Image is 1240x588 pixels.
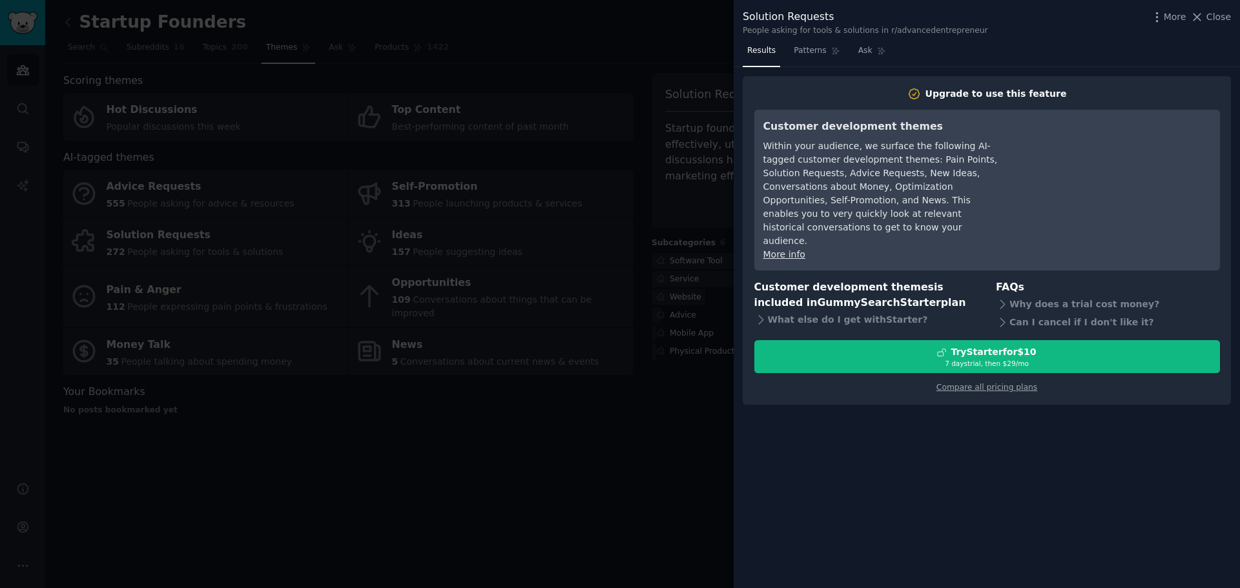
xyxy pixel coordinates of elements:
[754,279,978,311] h3: Customer development themes is included in plan
[743,9,988,25] div: Solution Requests
[951,345,1036,359] div: Try Starter for $10
[996,295,1220,313] div: Why does a trial cost money?
[858,45,873,57] span: Ask
[854,41,891,67] a: Ask
[1206,10,1231,24] span: Close
[925,87,1067,101] div: Upgrade to use this feature
[996,313,1220,331] div: Can I cancel if I don't like it?
[1150,10,1186,24] button: More
[794,45,826,57] span: Patterns
[763,119,999,135] h3: Customer development themes
[1164,10,1186,24] span: More
[754,340,1220,373] button: TryStarterfor$107 daystrial, then $29/mo
[789,41,844,67] a: Patterns
[754,311,978,329] div: What else do I get with Starter ?
[743,25,988,37] div: People asking for tools & solutions in r/advancedentrepreneur
[1017,119,1211,216] iframe: YouTube video player
[1190,10,1231,24] button: Close
[743,41,780,67] a: Results
[755,359,1219,368] div: 7 days trial, then $ 29 /mo
[763,139,999,248] div: Within your audience, we surface the following AI-tagged customer development themes: Pain Points...
[763,249,805,259] a: More info
[747,45,776,57] span: Results
[817,296,940,309] span: GummySearch Starter
[936,383,1037,392] a: Compare all pricing plans
[996,279,1220,296] h3: FAQs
